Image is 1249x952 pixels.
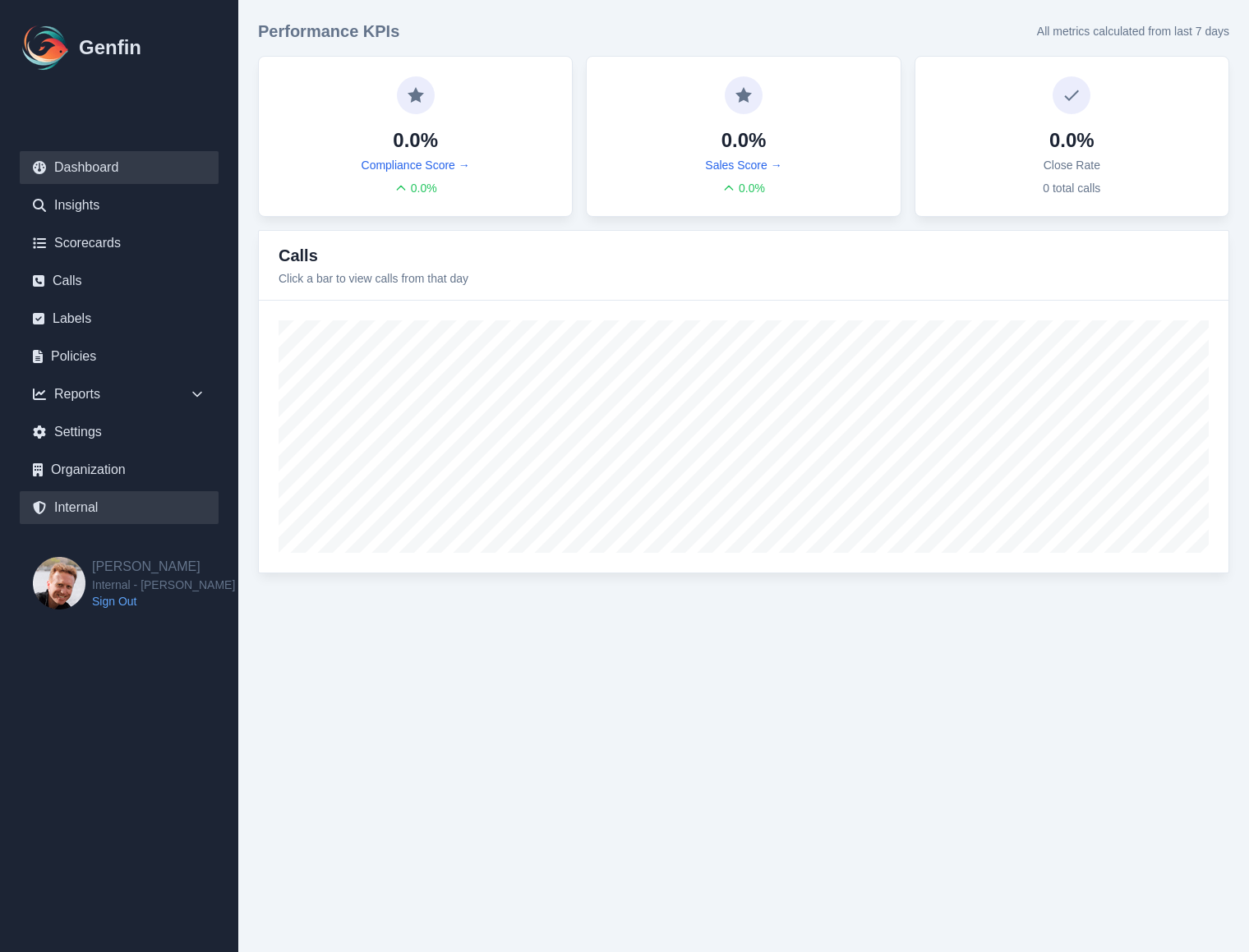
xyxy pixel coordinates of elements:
[20,340,219,373] a: Policies
[20,491,219,524] a: Internal
[20,378,219,411] div: Reports
[20,264,219,297] a: Calls
[1037,23,1229,39] p: All metrics calculated from last 7 days
[279,270,468,287] p: Click a bar to view calls from that day
[258,20,399,43] h3: Performance KPIs
[1043,180,1100,196] p: 0 total calls
[92,593,235,609] a: Sign Out
[79,34,141,61] h1: Genfin
[394,180,437,196] div: 0.0 %
[20,227,219,260] a: Scorecards
[20,189,219,222] a: Insights
[393,127,438,154] h4: 0.0%
[20,21,72,74] img: Logo
[92,577,235,593] span: Internal - [PERSON_NAME]
[33,557,85,609] img: Brian Dunagan
[1044,157,1100,173] p: Close Rate
[722,180,765,196] div: 0.0 %
[279,244,468,267] h3: Calls
[20,151,219,184] a: Dashboard
[705,157,781,173] a: Sales Score →
[362,157,470,173] a: Compliance Score →
[20,416,219,448] a: Settings
[92,557,235,577] h2: [PERSON_NAME]
[1049,127,1095,154] h4: 0.0%
[20,302,219,335] a: Labels
[721,127,767,154] h4: 0.0%
[20,453,219,486] a: Organization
